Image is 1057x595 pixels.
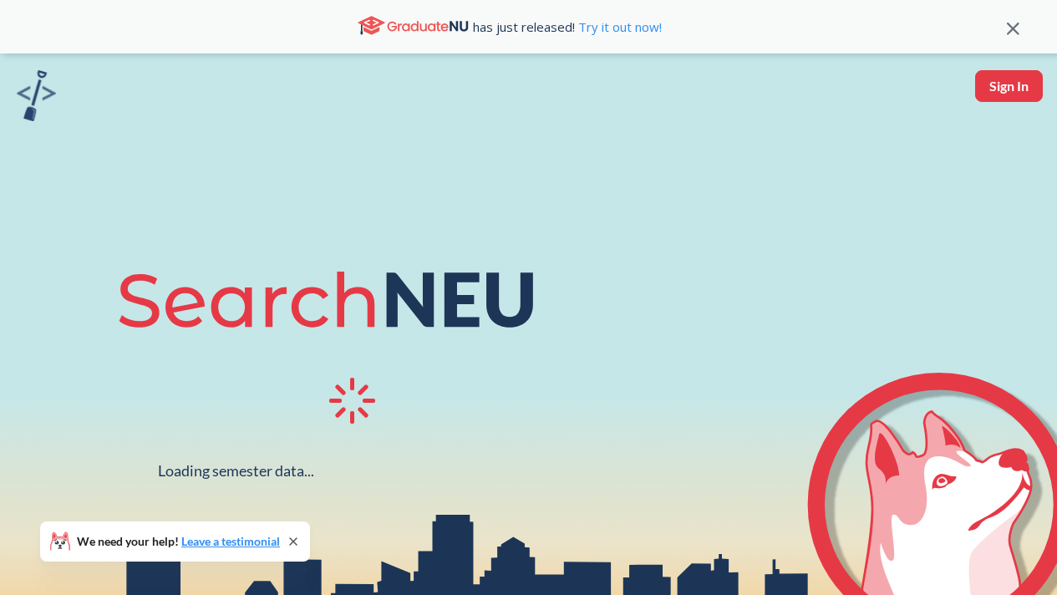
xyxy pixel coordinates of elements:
[17,70,56,121] img: sandbox logo
[17,70,56,126] a: sandbox logo
[181,534,280,548] a: Leave a testimonial
[77,536,280,547] span: We need your help!
[158,461,314,481] div: Loading semester data...
[575,18,662,35] a: Try it out now!
[975,70,1043,102] button: Sign In
[473,18,662,36] span: has just released!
